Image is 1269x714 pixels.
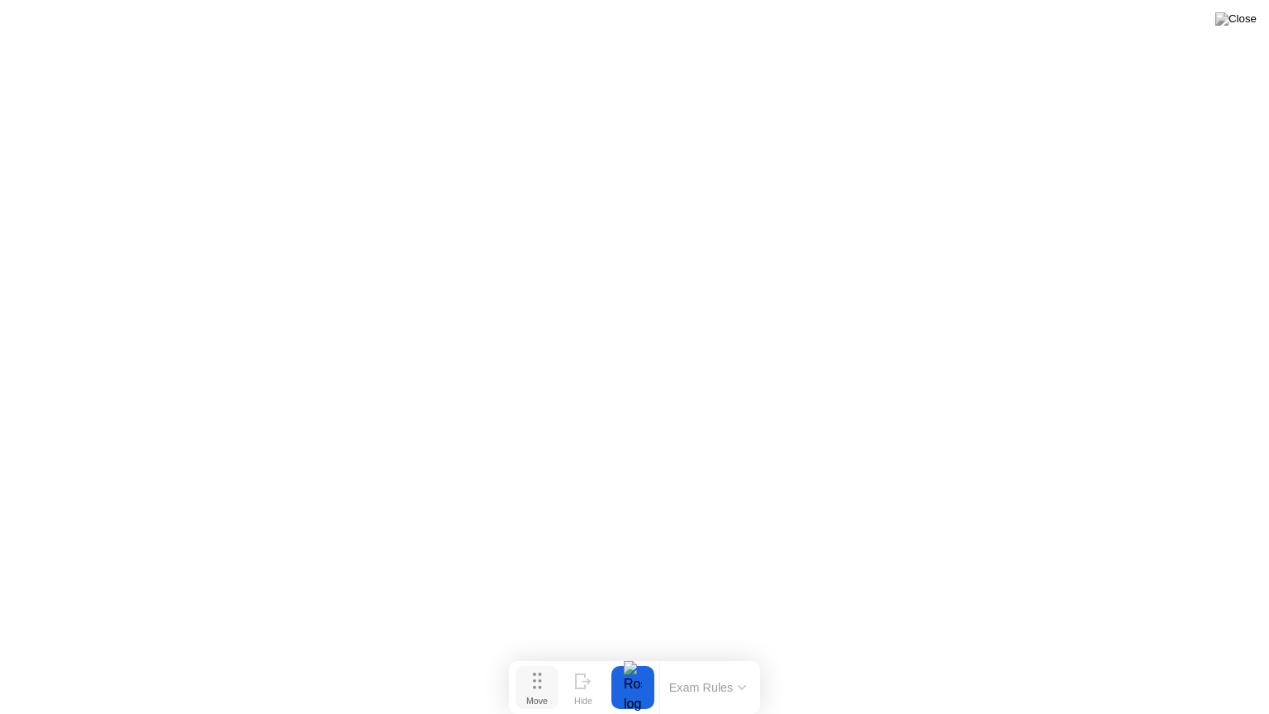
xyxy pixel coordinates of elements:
div: Hide [574,696,592,706]
button: Exam Rules [664,680,752,695]
button: Move [516,666,558,709]
div: Move [526,696,548,706]
button: Hide [562,666,605,709]
img: Close [1215,12,1257,26]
